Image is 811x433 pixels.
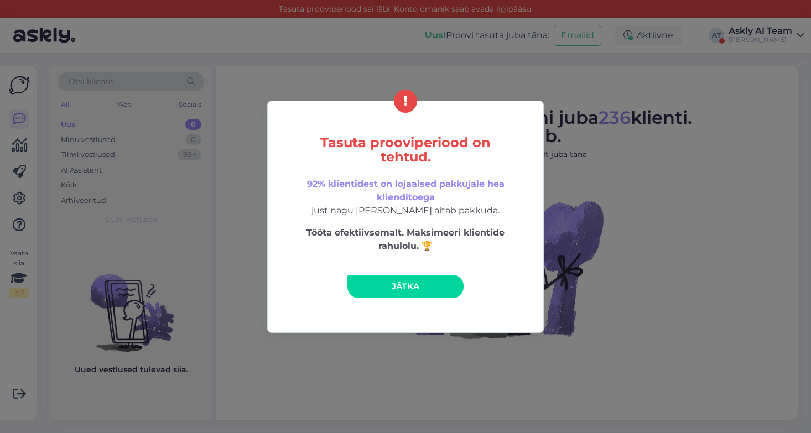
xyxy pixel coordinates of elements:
[307,179,505,202] span: 92% klientidest on lojaalsed pakkujale hea klienditoega
[291,135,520,164] h5: Tasuta prooviperiood on tehtud.
[291,226,520,253] p: Tööta efektiivsemalt. Maksimeeri klientide rahulolu. 🏆
[347,275,464,298] a: Jätka
[392,281,420,291] span: Jätka
[291,178,520,217] p: just nagu [PERSON_NAME] aitab pakkuda.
